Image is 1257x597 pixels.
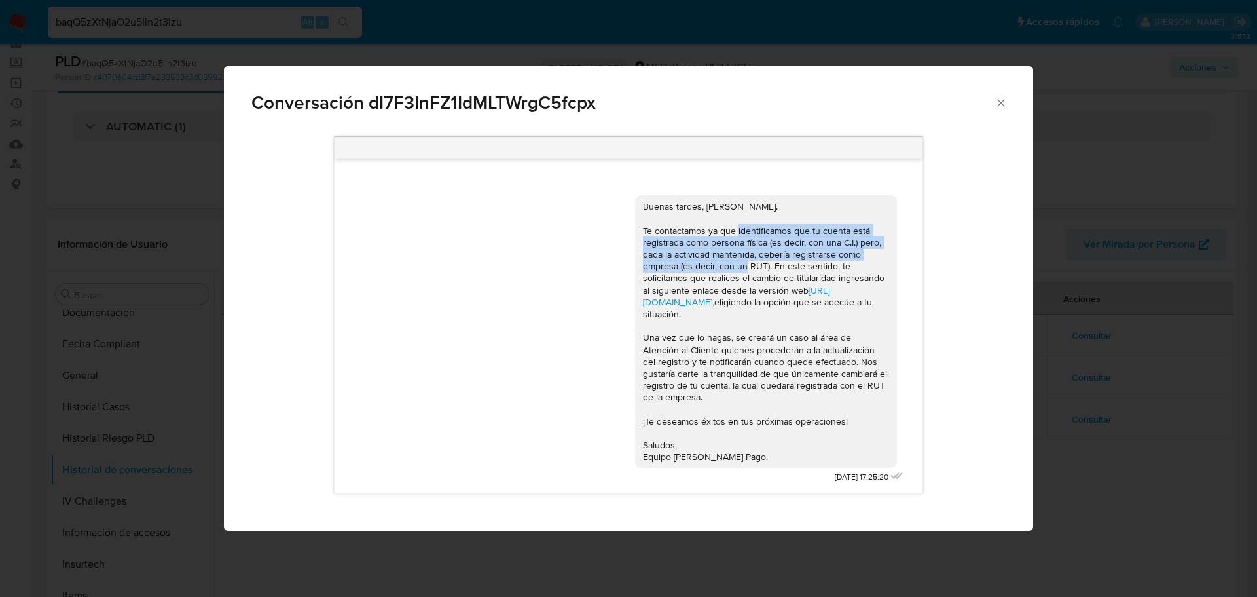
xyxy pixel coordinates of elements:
[224,66,1033,531] div: Comunicación
[994,96,1006,108] button: Cerrar
[251,94,994,112] span: Conversación dI7F3InFZ1IdMLTWrgC5fcpx
[835,472,888,483] span: [DATE] 17:25:20
[643,284,829,309] a: [URL][DOMAIN_NAME],
[643,201,889,463] div: Buenas tardes, [PERSON_NAME]. Te contactamos ya que identificamos que tu cuenta está registrada c...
